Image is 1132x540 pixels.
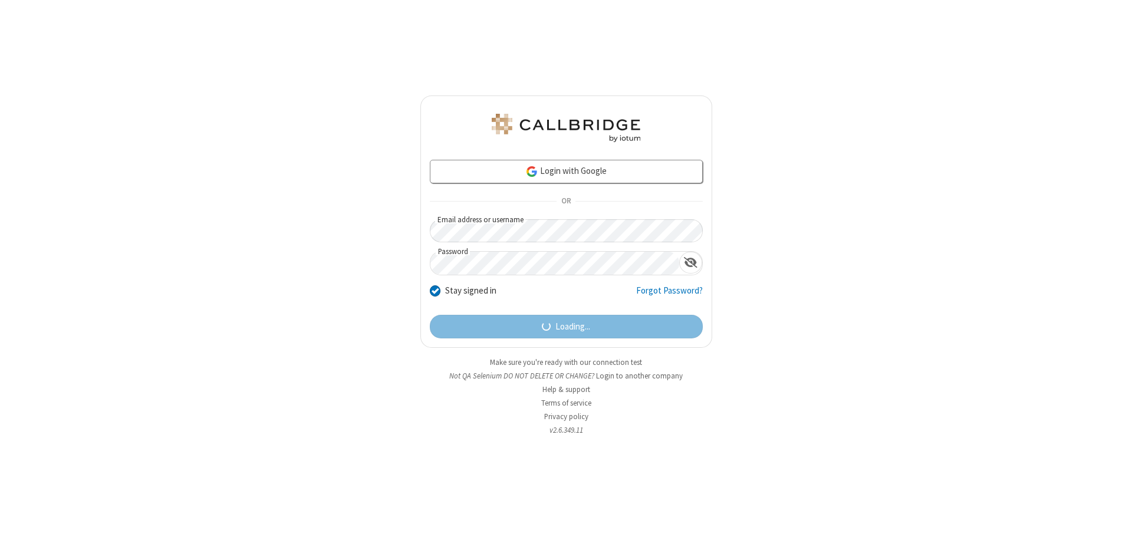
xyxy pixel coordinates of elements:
div: Show password [679,252,702,274]
img: QA Selenium DO NOT DELETE OR CHANGE [489,114,643,142]
label: Stay signed in [445,284,496,298]
button: Loading... [430,315,703,338]
a: Login with Google [430,160,703,183]
button: Login to another company [596,370,683,381]
a: Terms of service [541,398,591,408]
input: Email address or username [430,219,703,242]
li: v2.6.349.11 [420,424,712,436]
a: Forgot Password? [636,284,703,307]
iframe: Chat [1103,509,1123,532]
a: Help & support [542,384,590,394]
li: Not QA Selenium DO NOT DELETE OR CHANGE? [420,370,712,381]
a: Privacy policy [544,411,588,422]
a: Make sure you're ready with our connection test [490,357,642,367]
span: Loading... [555,320,590,334]
img: google-icon.png [525,165,538,178]
span: OR [557,193,575,210]
input: Password [430,252,679,275]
